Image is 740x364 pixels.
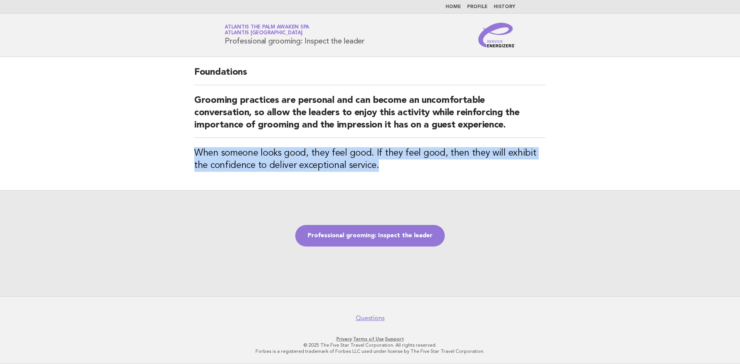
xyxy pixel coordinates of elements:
a: Questions [356,314,385,322]
a: Professional grooming: Inspect the leader [295,225,445,247]
h2: Grooming practices are personal and can become an uncomfortable conversation, so allow the leader... [194,94,546,138]
h1: Professional grooming: Inspect the leader [225,25,365,45]
a: Privacy [336,336,352,342]
h2: Foundations [194,66,546,85]
span: Atlantis [GEOGRAPHIC_DATA] [225,31,303,36]
p: Forbes is a registered trademark of Forbes LLC used under license by The Five Star Travel Corpora... [134,348,606,354]
a: History [494,5,515,9]
p: · · [134,336,606,342]
a: Terms of Use [353,336,384,342]
a: Atlantis The Palm Awaken SpaAtlantis [GEOGRAPHIC_DATA] [225,25,309,35]
a: Home [446,5,461,9]
a: Profile [467,5,488,9]
p: © 2025 The Five Star Travel Corporation. All rights reserved. [134,342,606,348]
a: Support [385,336,404,342]
img: Service Energizers [478,23,515,47]
h3: When someone looks good, they feel good. If they feel good, then they will exhibit the confidence... [194,147,546,172]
